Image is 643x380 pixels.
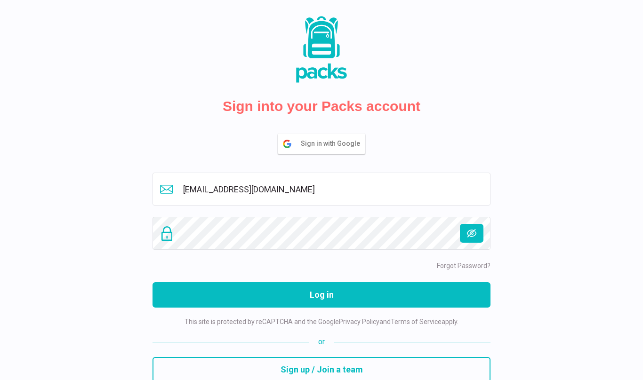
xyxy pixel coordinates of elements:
span: or [309,336,334,348]
a: Privacy Policy [339,318,379,325]
p: This site is protected by reCAPTCHA and the Google and apply. [185,317,458,327]
img: Packs Logo [274,14,369,85]
a: Terms of Service [391,318,442,325]
input: Email address [153,173,490,206]
span: Sign in with Google [301,134,365,153]
a: Forgot Password? [437,262,490,269]
button: Log in [153,282,490,308]
h2: Sign into your Packs account [223,98,420,115]
button: Sign in with Google [278,134,365,154]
